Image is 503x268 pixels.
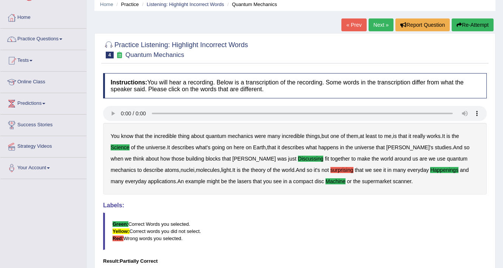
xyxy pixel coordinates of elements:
b: of [341,133,345,139]
a: Listening: Highlight Incorrect Words [147,2,224,7]
b: together [330,156,350,162]
b: it's [314,167,320,173]
b: surprising [330,167,353,173]
b: nuclei [181,167,194,173]
b: happens [318,144,339,150]
b: the [346,144,353,150]
b: describes [282,144,304,150]
b: are [420,156,427,162]
b: in [387,167,392,173]
blockquote: Correct Words you selected. Correct words you did not select. Wrong words you selected. [103,213,487,250]
b: when [111,156,123,162]
b: And [453,144,463,150]
b: them [347,133,358,139]
b: make [357,156,370,162]
b: and [460,167,469,173]
b: the [372,156,379,162]
b: about [146,156,159,162]
b: or [347,178,352,184]
b: of [131,144,136,150]
b: see [273,178,282,184]
b: so [307,167,312,173]
b: You [111,133,120,139]
b: many [393,167,406,173]
b: that [222,156,231,162]
b: everyday [125,178,147,184]
b: least [366,133,377,139]
b: but [321,133,329,139]
b: so [464,144,469,150]
a: Home [0,7,86,26]
b: here [234,144,244,150]
b: machine [326,178,346,184]
b: a [289,178,292,184]
b: It [442,133,445,139]
b: that [135,133,143,139]
b: me [384,133,391,139]
b: in [340,144,344,150]
li: Quantum Mechanics [225,1,277,8]
a: Strategy Videos [0,136,86,155]
b: that [398,133,407,139]
b: those [171,156,184,162]
b: compact [293,178,313,184]
b: light [221,167,231,173]
a: Success Stories [0,115,86,133]
h4: Labels: [103,202,487,209]
b: universe [355,144,375,150]
b: mechanics [228,133,253,139]
b: just [288,156,296,162]
b: Earth [253,144,265,150]
b: Red: [113,236,123,241]
b: molecules [196,167,220,173]
b: many [111,178,123,184]
b: it [278,144,280,150]
b: universe [146,144,166,150]
b: is [393,133,397,139]
b: describe [143,167,163,173]
b: be [221,178,227,184]
b: around [395,156,411,162]
a: Predictions [0,93,86,112]
b: An [177,178,184,184]
b: atoms [165,167,179,173]
b: going [212,144,225,150]
b: scanner [393,178,411,184]
b: thing [178,133,190,139]
b: things [306,133,320,139]
b: is [446,133,450,139]
b: the [145,133,152,139]
b: quantum [447,156,467,162]
b: the [242,167,249,173]
b: that [355,167,363,173]
a: Home [100,2,113,7]
b: happenings [430,167,458,173]
b: it [383,167,386,173]
a: « Prev [341,18,366,31]
b: the [353,178,360,184]
li: Practice [114,1,139,8]
b: really [413,133,425,139]
b: us [412,156,418,162]
div: , , , . . , . , , , . . . . [103,123,487,194]
b: disc [315,178,324,184]
b: the [137,144,144,150]
button: Report Question [395,18,450,31]
b: discussing [298,156,324,162]
a: Practice Questions [0,29,86,47]
div: Result: [103,257,487,265]
small: Quantum Mechanics [125,51,184,58]
h2: Practice Listening: Highlight Incorrect Words [103,40,248,58]
b: think [133,156,144,162]
a: Tests [0,50,86,69]
b: Instructions: [111,79,147,86]
b: many [267,133,280,139]
b: Yellow: [113,228,130,234]
b: incredible [282,133,304,139]
b: Green: [113,221,128,227]
b: to [378,133,383,139]
b: It [167,144,170,150]
b: studies [435,144,451,150]
b: It [232,167,235,173]
b: what's [196,144,210,150]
